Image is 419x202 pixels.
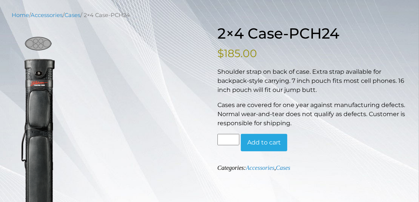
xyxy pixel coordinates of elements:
[217,25,407,42] h1: 2×4 Case-PCH24
[217,165,290,171] span: Categories: ,
[276,165,290,171] a: Cases
[217,47,257,60] bdi: 185.00
[12,11,407,19] nav: Breadcrumb
[217,101,407,128] p: Cases are covered for one year against manufacturing defects. Normal wear-and-tear does not quali...
[217,47,224,60] span: $
[31,12,63,19] a: Accessories
[217,134,239,145] input: Product quantity
[241,134,287,151] button: Add to cart
[246,165,275,171] a: Accessories
[217,67,407,95] p: Shoulder strap on back of case. Extra strap available for backpack-style carrying. 7 inch pouch f...
[65,12,80,19] a: Cases
[12,12,29,19] a: Home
